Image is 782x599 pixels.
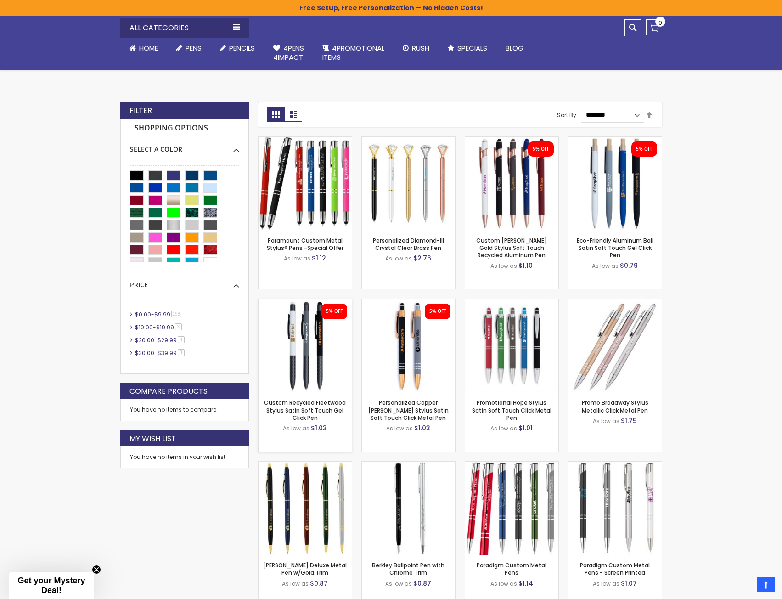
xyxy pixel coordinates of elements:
[394,38,439,58] a: Rush
[9,572,94,599] div: Get your Mystery Deal!Close teaser
[465,299,558,306] a: Promotional Hope Stylus Satin Soft Touch Click Metal Pen
[120,38,167,58] a: Home
[129,106,152,116] strong: Filter
[582,399,648,414] a: Promo Broadway Stylus Metallic Click Metal Pen
[156,323,174,331] span: $19.99
[120,18,249,38] div: All Categories
[92,565,101,574] button: Close teaser
[283,424,309,432] span: As low as
[133,336,188,344] a: $20.00-$29.996
[490,580,517,588] span: As low as
[568,136,662,144] a: Eco-Friendly Aluminum Bali Satin Soft Touch Gel Click Pen
[158,336,177,344] span: $29.99
[658,18,662,27] span: 0
[490,262,517,270] span: As low as
[636,146,653,153] div: 5% OFF
[130,274,239,289] div: Price
[284,254,310,262] span: As low as
[472,399,551,421] a: Promotional Hope Stylus Satin Soft Touch Click Metal Pen
[322,43,384,62] span: 4PROMOTIONAL ITEMS
[326,308,343,315] div: 5% OFF
[135,311,151,318] span: $0.00
[385,254,412,262] span: As low as
[178,349,185,356] span: 3
[267,107,285,122] strong: Grid
[175,323,182,330] span: 3
[593,580,619,588] span: As low as
[476,237,547,259] a: Custom [PERSON_NAME] Gold Stylus Soft Touch Recycled Aluminum Pen
[362,299,455,306] a: Personalized Copper Penny Stylus Satin Soft Touch Click Metal Pen
[568,299,662,392] img: Promo Broadway Stylus Metallic Click Metal Pen
[372,561,444,576] a: Berkley Ballpoint Pen with Chrome Trim
[412,43,429,53] span: Rush
[518,579,533,588] span: $1.14
[465,462,558,555] img: Paradigm Plus Custom Metal Pens
[506,43,523,53] span: Blog
[267,237,343,252] a: Paramount Custom Metal Stylus® Pens -Special Offer
[259,137,352,230] img: Paramount Custom Metal Stylus® Pens -Special Offer
[457,43,487,53] span: Specials
[465,461,558,469] a: Paradigm Plus Custom Metal Pens
[259,462,352,555] img: Cooper Deluxe Metal Pen w/Gold Trim
[129,386,208,396] strong: Compare Products
[621,416,637,425] span: $1.75
[259,461,352,469] a: Cooper Deluxe Metal Pen w/Gold Trim
[263,561,347,576] a: [PERSON_NAME] Deluxe Metal Pen w/Gold Trim
[757,577,775,592] a: Top
[135,349,154,357] span: $30.00
[577,237,653,259] a: Eco-Friendly Aluminum Bali Satin Soft Touch Gel Click Pen
[362,462,455,555] img: Berkley Ballpoint Pen with Chrome Trim
[130,453,239,461] div: You have no items in your wish list.
[465,137,558,230] img: Custom Lexi Rose Gold Stylus Soft Touch Recycled Aluminum Pen
[518,261,533,270] span: $1.10
[186,43,202,53] span: Pens
[310,579,328,588] span: $0.87
[211,38,264,58] a: Pencils
[133,311,185,318] a: $0.00-$9.99198
[465,136,558,144] a: Custom Lexi Rose Gold Stylus Soft Touch Recycled Aluminum Pen
[133,349,188,357] a: $30.00-$39.993
[135,323,153,331] span: $10.00
[259,136,352,144] a: Paramount Custom Metal Stylus® Pens -Special Offer
[259,299,352,392] img: Custom Recycled Fleetwood Stylus Satin Soft Touch Gel Click Pen
[178,336,185,343] span: 6
[154,311,170,318] span: $9.99
[477,561,546,576] a: Paradigm Custom Metal Pens
[593,417,619,425] span: As low as
[439,38,496,58] a: Specials
[130,138,239,154] div: Select A Color
[158,349,177,357] span: $39.99
[568,299,662,306] a: Promo Broadway Stylus Metallic Click Metal Pen
[229,43,255,53] span: Pencils
[130,119,239,138] strong: Shopping Options
[413,254,431,263] span: $2.76
[414,424,430,433] span: $1.03
[167,38,211,58] a: Pens
[139,43,158,53] span: Home
[312,254,326,263] span: $1.12
[120,399,249,421] div: You have no items to compare.
[135,336,154,344] span: $20.00
[533,146,549,153] div: 5% OFF
[490,424,517,432] span: As low as
[362,136,455,144] a: Personalized Diamond-III Crystal Clear Brass Pen
[568,461,662,469] a: Paradigm Custom Metal Pens - Screen Printed
[313,38,394,68] a: 4PROMOTIONALITEMS
[465,299,558,392] img: Promotional Hope Stylus Satin Soft Touch Click Metal Pen
[264,399,346,421] a: Custom Recycled Fleetwood Stylus Satin Soft Touch Gel Click Pen
[311,424,327,433] span: $1.03
[171,311,182,317] span: 198
[592,262,619,270] span: As low as
[557,111,576,119] label: Sort By
[264,38,313,68] a: 4Pens4impact
[568,137,662,230] img: Eco-Friendly Aluminum Bali Satin Soft Touch Gel Click Pen
[362,137,455,230] img: Personalized Diamond-III Crystal Clear Brass Pen
[133,323,185,331] a: $10.00-$19.993
[580,561,650,576] a: Paradigm Custom Metal Pens - Screen Printed
[282,580,309,588] span: As low as
[17,576,85,595] span: Get your Mystery Deal!
[259,299,352,306] a: Custom Recycled Fleetwood Stylus Satin Soft Touch Gel Click Pen
[373,237,444,252] a: Personalized Diamond-III Crystal Clear Brass Pen
[273,43,304,62] span: 4Pens 4impact
[368,399,449,421] a: Personalized Copper [PERSON_NAME] Stylus Satin Soft Touch Click Metal Pen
